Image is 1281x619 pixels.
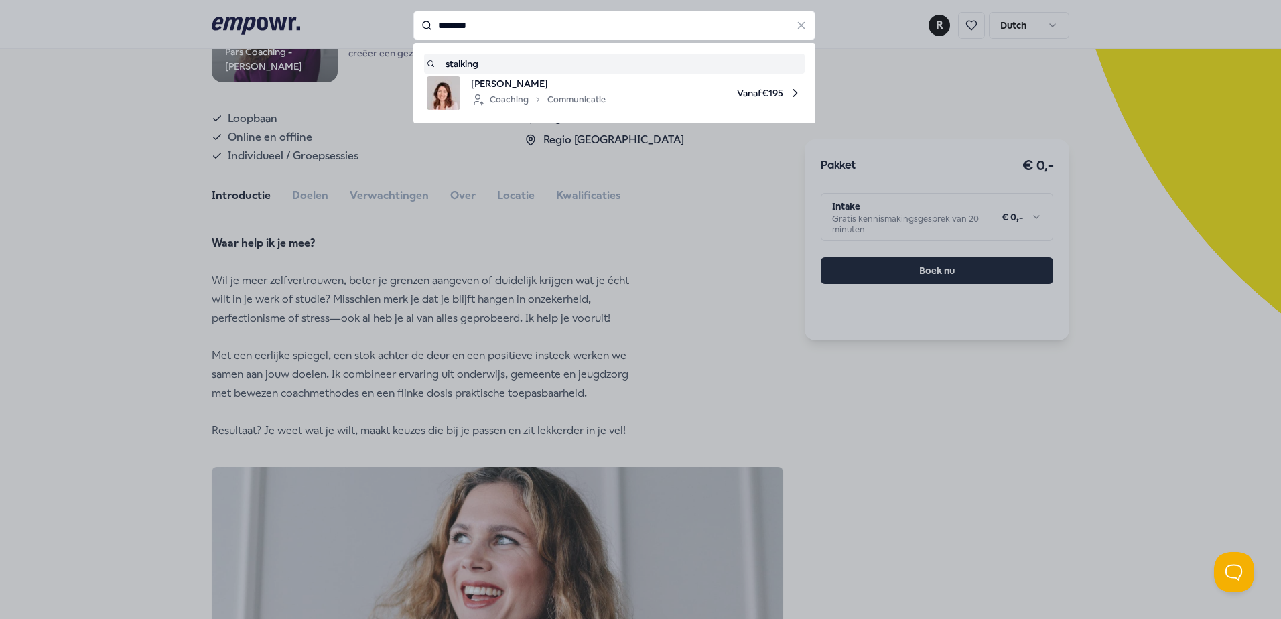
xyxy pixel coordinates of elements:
[1214,552,1254,592] iframe: Help Scout Beacon - Open
[471,76,606,91] span: [PERSON_NAME]
[427,76,460,110] img: product image
[413,11,815,40] input: Search for products, categories or subcategories
[471,92,606,108] div: Coaching Communicatie
[427,56,802,71] a: stalking
[616,76,802,110] span: Vanaf € 195
[427,76,802,110] a: product image[PERSON_NAME]CoachingCommunicatieVanaf€195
